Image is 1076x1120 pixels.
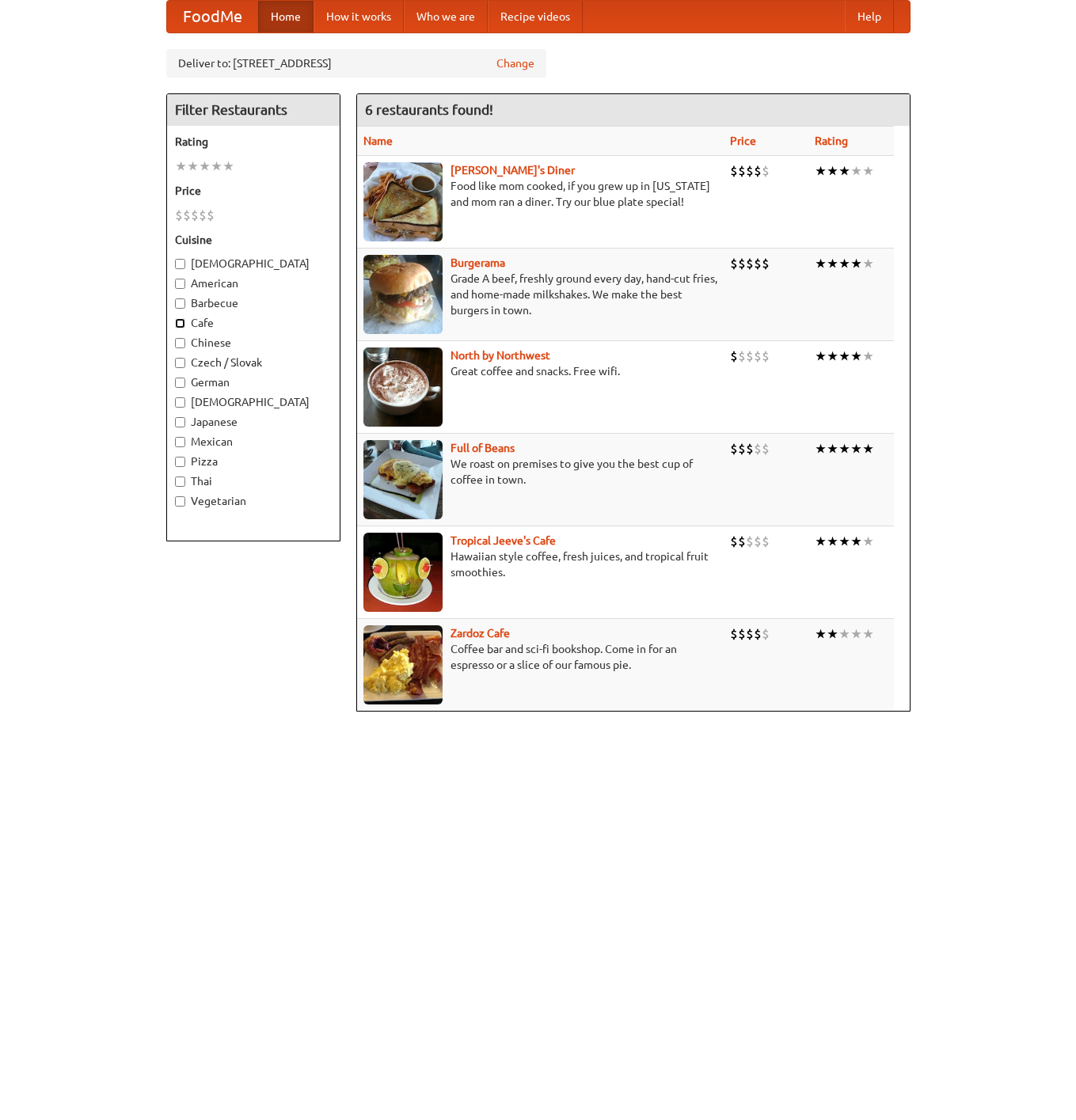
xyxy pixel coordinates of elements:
[862,533,874,550] li: ★
[175,394,332,410] label: [DEMOGRAPHIC_DATA]
[175,335,332,351] label: Chinese
[845,1,894,32] a: Help
[762,347,770,365] li: $
[850,625,862,643] li: ★
[175,434,332,450] label: Mexican
[175,378,185,388] input: German
[730,162,738,180] li: $
[363,363,717,379] p: Great coffee and snacks. Free wifi.
[730,347,738,365] li: $
[363,162,443,241] img: sallys.jpg
[862,347,874,365] li: ★
[314,1,404,32] a: How it works
[175,473,332,489] label: Thai
[404,1,488,32] a: Who we are
[754,255,762,272] li: $
[738,162,746,180] li: $
[187,158,199,175] li: ★
[175,417,185,427] input: Japanese
[838,255,850,272] li: ★
[850,162,862,180] li: ★
[827,625,838,643] li: ★
[363,440,443,519] img: beans.jpg
[730,255,738,272] li: $
[815,162,827,180] li: ★
[827,440,838,457] li: ★
[175,298,185,309] input: Barbecue
[850,533,862,550] li: ★
[850,255,862,272] li: ★
[365,102,493,117] ng-pluralize: 6 restaurants found!
[175,158,187,175] li: ★
[183,207,191,224] li: $
[815,625,827,643] li: ★
[175,259,185,269] input: [DEMOGRAPHIC_DATA]
[827,162,838,180] li: ★
[754,625,762,643] li: $
[838,533,850,550] li: ★
[754,347,762,365] li: $
[827,255,838,272] li: ★
[222,158,234,175] li: ★
[175,275,332,291] label: American
[175,496,185,507] input: Vegetarian
[175,374,332,390] label: German
[451,627,510,640] b: Zardoz Cafe
[838,347,850,365] li: ★
[746,347,754,365] li: $
[850,347,862,365] li: ★
[827,347,838,365] li: ★
[175,295,332,311] label: Barbecue
[762,625,770,643] li: $
[175,355,332,370] label: Czech / Slovak
[762,440,770,457] li: $
[211,158,222,175] li: ★
[363,549,717,580] p: Hawaiian style coffee, fresh juices, and tropical fruit smoothies.
[451,164,575,177] a: [PERSON_NAME]'s Diner
[815,347,827,365] li: ★
[167,94,340,126] h4: Filter Restaurants
[363,255,443,334] img: burgerama.jpg
[738,347,746,365] li: $
[166,49,546,78] div: Deliver to: [STREET_ADDRESS]
[175,207,183,224] li: $
[451,349,550,362] b: North by Northwest
[451,442,515,454] a: Full of Beans
[175,397,185,408] input: [DEMOGRAPHIC_DATA]
[862,255,874,272] li: ★
[175,454,332,469] label: Pizza
[738,255,746,272] li: $
[191,207,199,224] li: $
[862,440,874,457] li: ★
[850,440,862,457] li: ★
[815,255,827,272] li: ★
[175,134,332,150] h5: Rating
[746,533,754,550] li: $
[815,135,848,147] a: Rating
[838,625,850,643] li: ★
[363,135,393,147] a: Name
[175,232,332,248] h5: Cuisine
[451,534,556,547] a: Tropical Jeeve's Cafe
[862,625,874,643] li: ★
[754,440,762,457] li: $
[730,533,738,550] li: $
[363,178,717,210] p: Food like mom cooked, if you grew up in [US_STATE] and mom ran a diner. Try our blue plate special!
[199,158,211,175] li: ★
[175,256,332,271] label: [DEMOGRAPHIC_DATA]
[258,1,314,32] a: Home
[738,440,746,457] li: $
[862,162,874,180] li: ★
[175,315,332,331] label: Cafe
[738,533,746,550] li: $
[746,625,754,643] li: $
[175,318,185,328] input: Cafe
[815,440,827,457] li: ★
[738,625,746,643] li: $
[363,641,717,673] p: Coffee bar and sci-fi bookshop. Come in for an espresso or a slice of our famous pie.
[451,256,505,269] b: Burgerama
[363,533,443,612] img: jeeves.jpg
